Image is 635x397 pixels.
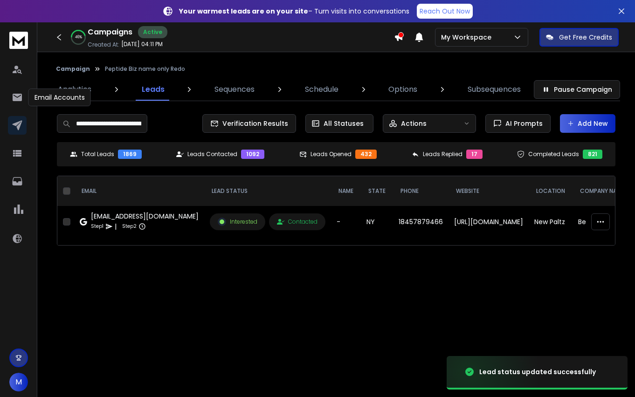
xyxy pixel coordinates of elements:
[214,84,255,95] p: Sequences
[305,84,338,95] p: Schedule
[9,373,28,391] button: M
[209,78,260,101] a: Sequences
[122,222,137,231] p: Step 2
[299,78,344,101] a: Schedule
[361,206,393,238] td: NY
[115,222,117,231] p: |
[118,150,142,159] div: 1869
[136,78,170,101] a: Leads
[528,151,579,158] p: Completed Leads
[583,150,602,159] div: 821
[219,119,288,128] span: Verification Results
[462,78,526,101] a: Subsequences
[423,151,462,158] p: Leads Replied
[138,26,167,38] div: Active
[361,176,393,206] th: State
[218,218,257,226] div: Interested
[393,176,449,206] th: Phone
[468,84,521,95] p: Subsequences
[383,78,423,101] a: Options
[75,34,82,40] p: 46 %
[9,32,28,49] img: logo
[142,84,165,95] p: Leads
[91,222,104,231] p: Step 1
[529,206,573,238] td: New Paltz
[393,206,449,238] td: 18457879466
[529,176,573,206] th: location
[105,65,185,73] p: Peptide Biz name only Redo
[331,206,361,238] td: -
[121,41,163,48] p: [DATE] 04:11 PM
[88,27,132,38] h1: Campaigns
[560,114,615,133] button: Add New
[485,114,551,133] button: AI Prompts
[502,119,543,128] span: AI Prompts
[355,150,377,159] div: 432
[91,212,199,221] div: [EMAIL_ADDRESS][DOMAIN_NAME]
[324,119,364,128] p: All Statuses
[466,150,483,159] div: 17
[88,41,119,48] p: Created At:
[81,151,114,158] p: Total Leads
[28,89,91,106] div: Email Accounts
[539,28,619,47] button: Get Free Credits
[401,119,427,128] p: Actions
[179,7,409,16] p: – Turn visits into conversations
[202,114,296,133] button: Verification Results
[417,4,473,19] a: Reach Out Now
[74,176,204,206] th: EMAIL
[441,33,495,42] p: My Workspace
[420,7,470,16] p: Reach Out Now
[331,176,361,206] th: NAME
[388,84,417,95] p: Options
[311,151,352,158] p: Leads Opened
[52,78,97,101] a: Analytics
[479,367,596,376] div: Lead status updated successfully
[449,206,529,238] td: [URL][DOMAIN_NAME]
[449,176,529,206] th: website
[204,176,331,206] th: LEAD STATUS
[241,150,264,159] div: 1092
[56,65,90,73] button: Campaign
[179,7,308,16] strong: Your warmest leads are on your site
[559,33,612,42] p: Get Free Credits
[58,84,91,95] p: Analytics
[277,218,317,226] div: Contacted
[534,80,620,99] button: Pause Campaign
[187,151,237,158] p: Leads Contacted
